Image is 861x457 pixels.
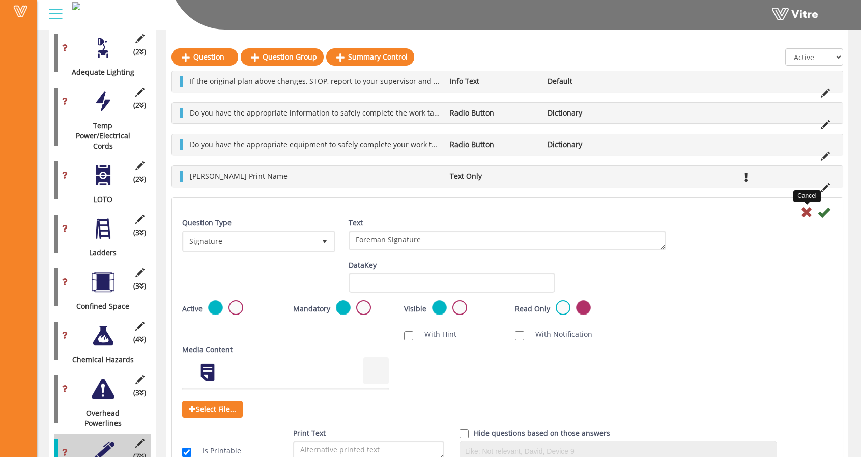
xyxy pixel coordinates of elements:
li: Text Only [445,171,542,181]
li: Info Text [445,76,542,87]
label: Question Type [182,218,232,228]
label: Read Only [515,304,550,314]
label: Print Text [293,428,326,438]
span: (3 ) [133,388,146,398]
label: Visible [404,304,426,314]
div: LOTO [54,194,143,205]
label: Active [182,304,203,314]
span: [PERSON_NAME] Print Name [190,171,288,181]
span: Do you have the appropriate equipment to safely complete your work task? [190,139,446,149]
li: Default [542,76,640,87]
div: Chemical Hazards [54,355,143,365]
img: 145bab0d-ac9d-4db8-abe7-48df42b8fa0a.png [72,2,80,10]
span: (2 ) [133,47,146,57]
span: If the original plan above changes, STOP, report to your supervisor and add any changes to the PT... [190,76,579,86]
a: Question [171,48,238,66]
li: Radio Button [445,139,542,150]
input: Is Printable [182,448,191,457]
label: With Hint [414,329,456,339]
span: (3 ) [133,227,146,238]
span: Select File... [182,401,243,418]
textarea: Foreman Signature [349,231,666,250]
label: Text [349,218,363,228]
label: With Notification [525,329,592,339]
span: (2 ) [133,100,146,110]
input: With Hint [404,331,413,340]
span: select [315,232,334,250]
li: Dictionary [542,108,640,118]
span: (3 ) [133,281,146,291]
label: Media Content [182,345,233,355]
label: Hide questions based on those answers [474,428,610,438]
input: With Notification [515,331,524,340]
li: Radio Button [445,108,542,118]
div: Cancel [793,190,820,202]
li: Dictionary [542,139,640,150]
div: Confined Space [54,301,143,311]
span: Do you have the appropriate information to safely complete the work task? [190,108,444,118]
div: Adequate Lighting [54,67,143,77]
input: Hide question based on answer [460,429,469,438]
label: Is Printable [192,446,241,456]
label: Mandatory [293,304,330,314]
div: Ladders [54,248,143,258]
div: Temp Power/Electrical Cords [54,121,143,151]
a: Summary Control [326,48,414,66]
span: (4 ) [133,334,146,345]
div: Overhead Powerlines [54,408,143,429]
span: (2 ) [133,174,146,184]
a: Question Group [241,48,324,66]
label: DataKey [349,260,377,270]
span: Signature [184,232,315,250]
